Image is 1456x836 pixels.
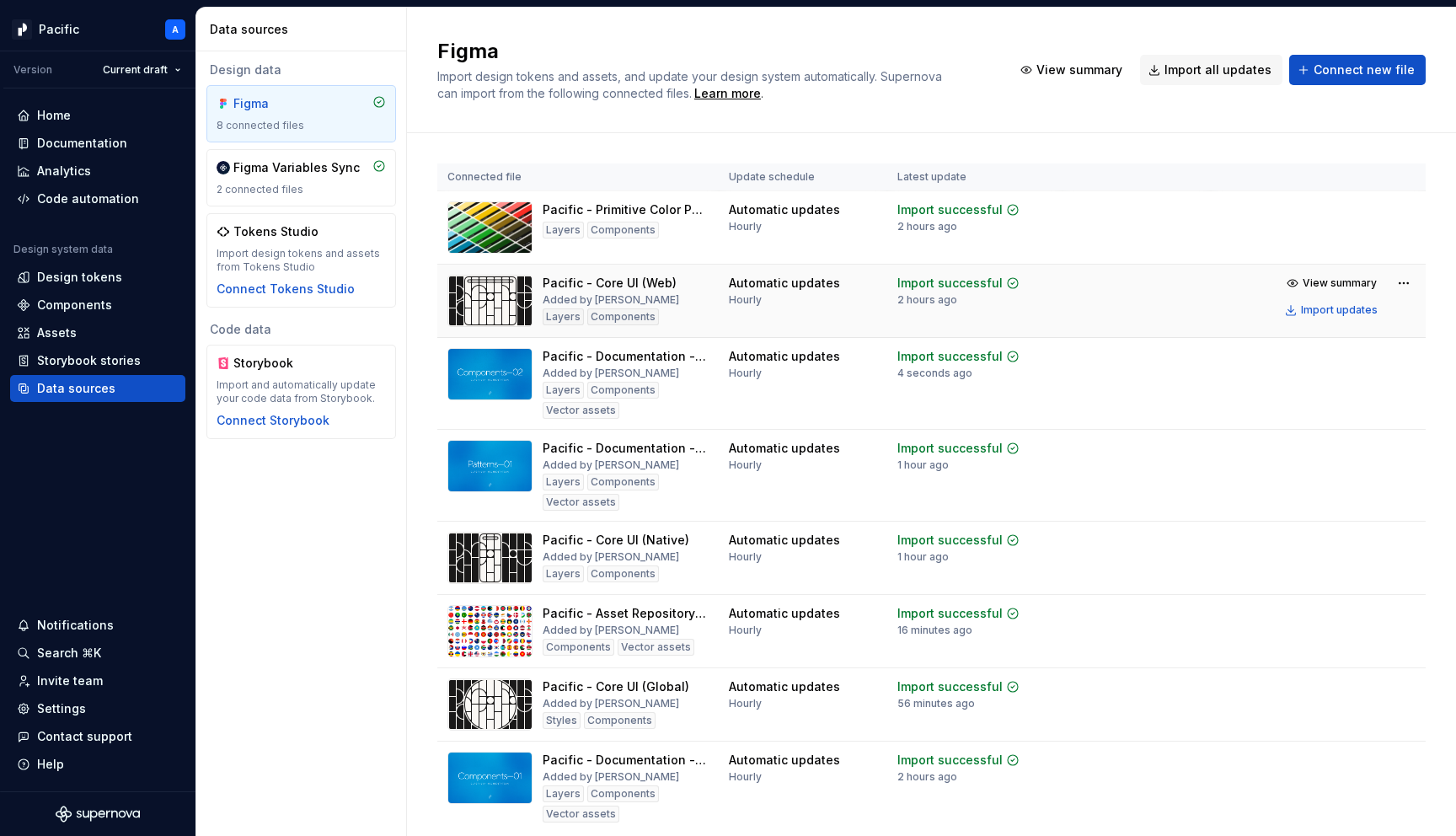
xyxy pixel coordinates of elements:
div: Tokens Studio [233,223,318,240]
div: 2 hours ago [897,770,957,784]
div: Design tokens [37,269,122,286]
div: Automatic updates [729,532,840,549]
div: Automatic updates [729,678,840,695]
div: Code data [206,321,396,338]
div: Import successful [897,201,1003,218]
div: Connect Tokens Studio [217,281,355,297]
div: Figma Variables Sync [233,159,360,176]
div: Pacific - Primitive Color Palette [543,201,709,218]
a: Components [10,292,185,319]
a: Assets [10,319,185,346]
div: Hourly [729,770,762,784]
div: Automatic updates [729,201,840,218]
div: 2 hours ago [897,220,957,233]
div: Components [587,785,659,802]
div: Design system data [13,243,113,256]
div: Layers [543,308,584,325]
div: 1 hour ago [897,550,949,564]
button: View summary [1280,271,1385,295]
div: Hourly [729,624,762,637]
div: Layers [543,565,584,582]
span: Connect new file [1314,62,1415,78]
button: Current draft [95,58,189,82]
div: 56 minutes ago [897,697,975,710]
div: Hourly [729,458,762,472]
button: Help [10,751,185,778]
div: Analytics [37,163,91,180]
div: Vector assets [543,806,619,823]
div: Added by [PERSON_NAME] [543,550,679,564]
div: Settings [37,700,86,717]
div: Invite team [37,673,103,689]
span: Current draft [103,63,168,77]
div: Automatic updates [729,752,840,769]
button: Search ⌘K [10,640,185,667]
div: 16 minutes ago [897,624,972,637]
div: Hourly [729,550,762,564]
div: Layers [543,474,584,490]
div: Storybook stories [37,352,141,369]
div: Components [587,222,659,238]
a: Tokens StudioImport design tokens and assets from Tokens StudioConnect Tokens Studio [206,213,396,308]
div: Components [543,639,614,656]
div: 4 seconds ago [897,367,972,380]
div: 8 connected files [217,119,386,132]
div: Import successful [897,678,1003,695]
div: Components [587,474,659,490]
div: 2 connected files [217,183,386,196]
div: 2 hours ago [897,293,957,307]
div: Components [37,297,112,313]
button: View summary [1012,55,1133,85]
div: Notifications [37,617,114,634]
svg: Supernova Logo [56,806,140,823]
div: Pacific - Core UI (Native) [543,532,689,549]
div: Home [37,107,71,124]
div: Code automation [37,190,139,207]
a: Invite team [10,667,185,694]
div: Vector assets [618,639,694,656]
div: Contact support [37,728,132,745]
div: Automatic updates [729,275,840,292]
div: Hourly [729,697,762,710]
div: Added by [PERSON_NAME] [543,293,679,307]
span: View summary [1303,276,1377,290]
div: A [172,23,179,36]
button: Connect new file [1289,55,1426,85]
a: StorybookImport and automatically update your code data from Storybook.Connect Storybook [206,345,396,439]
div: Storybook [233,355,314,372]
div: Styles [543,712,581,729]
div: Added by [PERSON_NAME] [543,367,679,380]
a: Home [10,102,185,129]
div: Help [37,756,64,773]
div: Hourly [729,367,762,380]
div: Hourly [729,220,762,233]
div: Data sources [37,380,115,397]
div: Version [13,63,52,77]
div: Documentation [37,135,127,152]
th: Update schedule [719,163,887,191]
th: Latest update [887,163,1063,191]
div: Import updates [1301,303,1378,317]
button: Connect Storybook [217,412,329,429]
div: Assets [37,324,77,341]
div: Data sources [210,21,399,38]
div: Import successful [897,275,1003,292]
div: Components [584,712,656,729]
a: Code automation [10,185,185,212]
h2: Figma [437,38,992,65]
a: Data sources [10,375,185,402]
div: Pacific - Core UI (Global) [543,678,689,695]
div: Components [587,565,659,582]
a: Learn more [694,85,761,102]
div: Components [587,308,659,325]
div: Search ⌘K [37,645,101,662]
div: Import design tokens and assets from Tokens Studio [217,247,386,274]
div: Import and automatically update your code data from Storybook. [217,378,386,405]
div: Added by [PERSON_NAME] [543,624,679,637]
div: Layers [543,382,584,399]
div: Vector assets [543,402,619,419]
th: Connected file [437,163,719,191]
div: Added by [PERSON_NAME] [543,697,679,710]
